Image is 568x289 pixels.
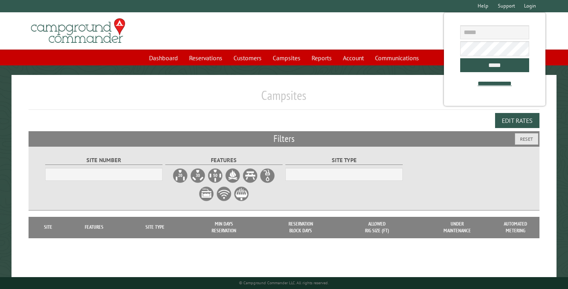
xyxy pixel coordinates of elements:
[262,217,339,238] th: Reservation Block Days
[515,133,538,145] button: Reset
[184,50,227,65] a: Reservations
[172,168,188,184] label: 20A Electrical Hookup
[229,50,266,65] a: Customers
[239,280,329,285] small: © Campground Commander LLC. All rights reserved.
[199,186,214,202] label: Sewer Hookup
[499,217,531,238] th: Automated metering
[186,217,262,238] th: Min Days Reservation
[495,113,539,128] button: Edit Rates
[29,131,540,146] h2: Filters
[370,50,424,65] a: Communications
[339,217,415,238] th: Allowed Rig Size (ft)
[64,217,124,238] th: Features
[338,50,369,65] a: Account
[225,168,241,184] label: Firepit
[260,168,275,184] label: Water Hookup
[207,168,223,184] label: 50A Electrical Hookup
[285,156,403,165] label: Site Type
[165,156,283,165] label: Features
[216,186,232,202] label: WiFi Service
[415,217,499,238] th: Under Maintenance
[124,217,186,238] th: Site Type
[268,50,305,65] a: Campsites
[233,186,249,202] label: Grill
[242,168,258,184] label: Picnic Table
[190,168,206,184] label: 30A Electrical Hookup
[45,156,163,165] label: Site Number
[29,88,540,109] h1: Campsites
[29,15,128,46] img: Campground Commander
[33,217,64,238] th: Site
[307,50,337,65] a: Reports
[144,50,183,65] a: Dashboard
